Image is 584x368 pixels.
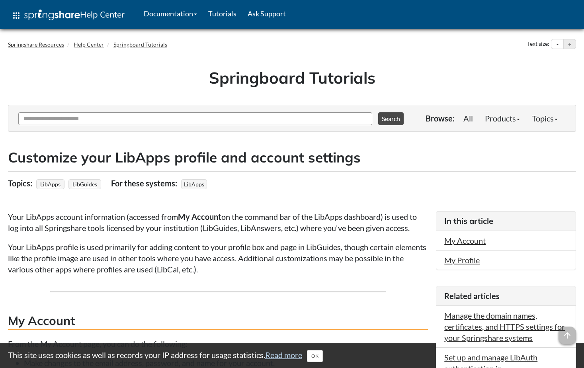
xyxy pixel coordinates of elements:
button: Increase text size [564,39,576,49]
span: LibApps [181,179,207,189]
button: Decrease text size [551,39,563,49]
a: Help Center [74,41,104,48]
a: My Profile [444,255,480,265]
p: Browse: [426,113,455,124]
strong: My Account [178,212,221,221]
span: arrow_upward [559,327,576,344]
a: Ask Support [242,4,291,23]
a: Products [479,110,526,126]
h3: In this article [444,215,568,227]
span: apps [12,11,21,20]
p: Your LibApps profile is used primarily for adding content to your profile box and page in LibGuid... [8,241,428,275]
h1: Springboard Tutorials [14,67,570,89]
span: Related articles [444,291,500,301]
a: Springshare Resources [8,41,64,48]
button: Search [378,112,404,125]
a: arrow_upward [559,327,576,337]
p: From the My Account page, you can do the following: [8,338,428,349]
a: Topics [526,110,564,126]
a: apps Help Center [6,4,130,27]
img: Springshare [24,10,80,20]
h2: Customize your LibApps profile and account settings [8,148,576,167]
a: My Account [444,236,486,245]
a: Springboard Tutorials [113,41,167,48]
a: LibGuides [71,178,98,190]
a: Manage the domain names, certificates, and HTTPS settings for your Springshare systems [444,311,565,343]
span: Help Center [80,9,125,20]
h3: My Account [8,312,428,330]
div: Topics: [8,176,34,191]
div: Text size: [525,39,551,49]
div: For these systems: [111,176,179,191]
a: Documentation [138,4,203,23]
a: LibApps [39,178,62,190]
a: All [457,110,479,126]
p: Your LibApps account information (accessed from on the command bar of the LibApps dashboard) is u... [8,211,428,233]
a: Tutorials [203,4,242,23]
